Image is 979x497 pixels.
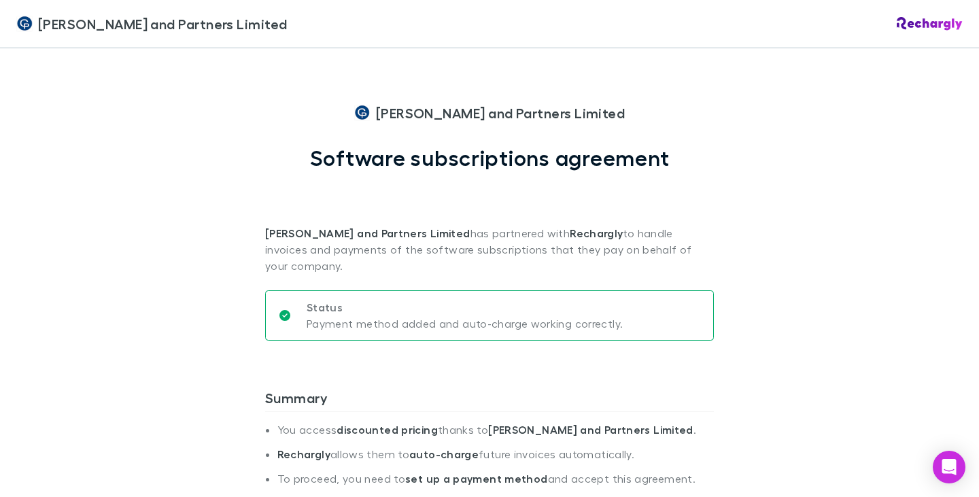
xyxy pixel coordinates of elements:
strong: Rechargly [277,447,330,461]
li: To proceed, you need to and accept this agreement. [277,472,714,496]
img: Rechargly Logo [897,17,963,31]
h3: Summary [265,390,714,411]
img: Coates and Partners Limited's Logo [16,16,33,32]
span: [PERSON_NAME] and Partners Limited [38,14,288,34]
strong: [PERSON_NAME] and Partners Limited [265,226,470,240]
p: has partnered with to handle invoices and payments of the software subscriptions that they pay on... [265,171,714,274]
strong: Rechargly [570,226,623,240]
li: allows them to future invoices automatically. [277,447,714,472]
p: Payment method added and auto-charge working correctly. [307,315,623,332]
strong: auto-charge [409,447,479,461]
strong: [PERSON_NAME] and Partners Limited [488,423,693,436]
li: You access thanks to . [277,423,714,447]
h1: Software subscriptions agreement [310,145,670,171]
strong: set up a payment method [405,472,547,485]
strong: discounted pricing [337,423,438,436]
span: [PERSON_NAME] and Partners Limited [376,103,625,123]
img: Coates and Partners Limited's Logo [354,105,371,121]
p: Status [307,299,623,315]
div: Open Intercom Messenger [933,451,965,483]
